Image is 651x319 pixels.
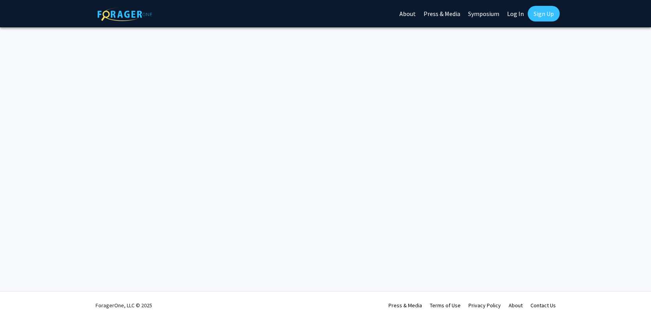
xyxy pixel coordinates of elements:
a: Privacy Policy [468,302,501,309]
a: About [509,302,523,309]
a: Terms of Use [430,302,461,309]
a: Press & Media [388,302,422,309]
img: ForagerOne Logo [98,7,152,21]
a: Sign Up [528,6,560,21]
a: Contact Us [530,302,556,309]
div: ForagerOne, LLC © 2025 [96,292,152,319]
